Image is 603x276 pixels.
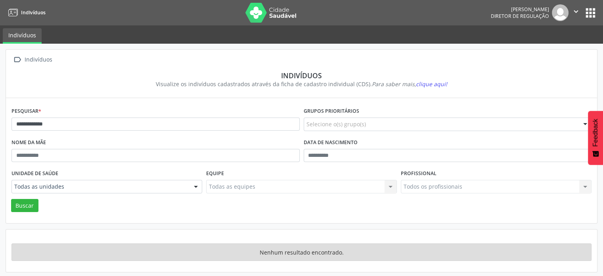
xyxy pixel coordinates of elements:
[569,4,584,21] button: 
[11,168,58,180] label: Unidade de saúde
[592,119,599,147] span: Feedback
[17,71,586,80] div: Indivíduos
[304,137,358,149] label: Data de nascimento
[23,54,54,66] div: Indivíduos
[6,6,46,19] a: Indivíduos
[21,9,46,16] span: Indivíduos
[491,6,549,13] div: [PERSON_NAME]
[11,105,41,118] label: Pesquisar
[11,54,54,66] a:  Indivíduos
[416,80,447,88] span: clique aqui!
[372,80,447,88] i: Para saber mais,
[14,183,186,191] span: Todas as unidades
[306,120,366,128] span: Selecione o(s) grupo(s)
[206,168,224,180] label: Equipe
[552,4,569,21] img: img
[11,137,46,149] label: Nome da mãe
[3,28,42,44] a: Indivíduos
[588,111,603,165] button: Feedback - Mostrar pesquisa
[401,168,436,180] label: Profissional
[11,54,23,66] i: 
[11,199,38,212] button: Buscar
[17,80,586,88] div: Visualize os indivíduos cadastrados através da ficha de cadastro individual (CDS).
[11,243,592,261] div: Nenhum resultado encontrado.
[491,13,549,19] span: Diretor de regulação
[304,105,359,118] label: Grupos prioritários
[572,7,580,16] i: 
[584,6,597,20] button: apps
